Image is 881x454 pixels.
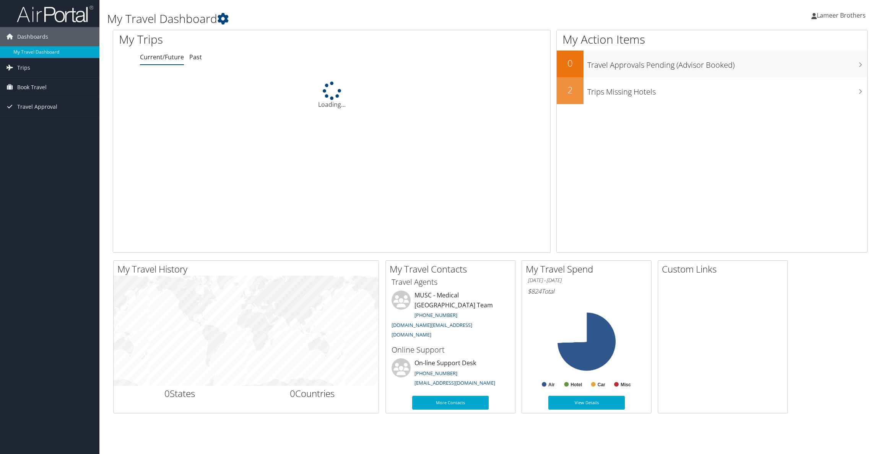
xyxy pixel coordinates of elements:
a: [PHONE_NUMBER] [414,370,457,377]
h3: Travel Agents [392,277,509,287]
a: 2Trips Missing Hotels [557,77,867,104]
span: Book Travel [17,78,47,97]
h3: Trips Missing Hotels [587,83,867,97]
h2: States [119,387,241,400]
h2: 2 [557,83,584,96]
li: On-line Support Desk [388,358,513,390]
a: Current/Future [140,53,184,61]
a: 0Travel Approvals Pending (Advisor Booked) [557,51,867,77]
text: Air [548,382,555,387]
h2: My Travel History [117,263,379,276]
span: 0 [164,387,170,400]
h2: My Travel Spend [526,263,651,276]
h2: Countries [252,387,373,400]
h2: My Travel Contacts [390,263,515,276]
h3: Travel Approvals Pending (Advisor Booked) [587,56,867,70]
h3: Online Support [392,345,509,355]
a: [EMAIL_ADDRESS][DOMAIN_NAME] [414,379,495,386]
li: MUSC - Medical [GEOGRAPHIC_DATA] Team [388,291,513,341]
span: Lameer Brothers [817,11,866,20]
h2: 0 [557,57,584,70]
a: Past [189,53,202,61]
h6: Total [528,287,645,296]
a: [DOMAIN_NAME][EMAIL_ADDRESS][DOMAIN_NAME] [392,322,472,338]
h1: My Travel Dashboard [107,11,618,27]
text: Hotel [571,382,582,387]
h2: Custom Links [662,263,787,276]
span: Dashboards [17,27,48,46]
span: Travel Approval [17,97,57,116]
img: airportal-logo.png [17,5,93,23]
span: Trips [17,58,30,77]
a: Lameer Brothers [811,4,873,27]
h6: [DATE] - [DATE] [528,277,645,284]
a: More Contacts [412,396,489,410]
a: View Details [548,396,625,410]
text: Car [598,382,605,387]
a: [PHONE_NUMBER] [414,312,457,318]
text: Misc [621,382,631,387]
span: $824 [528,287,541,296]
span: 0 [290,387,295,400]
h1: My Trips [119,31,362,47]
div: Loading... [113,82,550,109]
h1: My Action Items [557,31,867,47]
